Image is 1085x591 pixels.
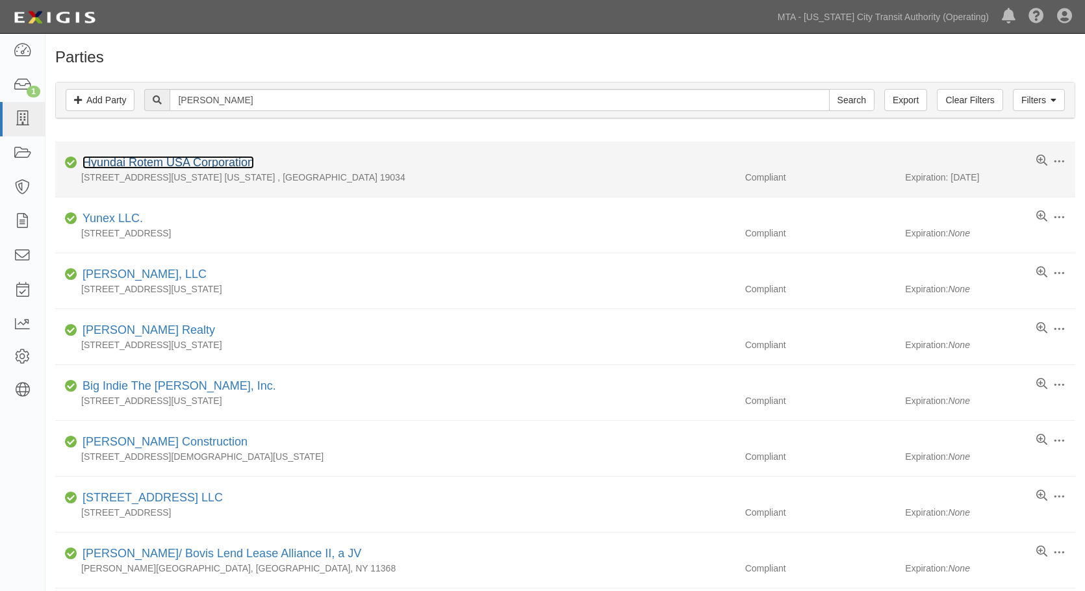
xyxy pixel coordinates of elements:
i: None [948,451,969,462]
div: Expiration: [905,450,1075,463]
input: Search [170,89,829,111]
div: [STREET_ADDRESS] [55,506,735,519]
i: Compliant [65,270,77,279]
a: View results summary [1036,155,1047,168]
div: Big Indie The Hunt, Inc. [77,378,276,395]
div: [STREET_ADDRESS][US_STATE] [55,283,735,295]
a: Clear Filters [937,89,1002,111]
i: Help Center - Complianz [1028,9,1044,25]
i: None [948,340,969,350]
a: View results summary [1036,210,1047,223]
div: 1 [27,86,40,97]
a: View results summary [1036,546,1047,559]
div: Hunt/ Bovis Lend Lease Alliance II, a JV [77,546,361,562]
div: Compliant [735,171,906,184]
div: Expiration: [905,283,1075,295]
div: 300 Huntington Street LLC [77,490,223,507]
a: MTA - [US_STATE] City Transit Authority (Operating) [771,4,995,30]
a: View results summary [1036,378,1047,391]
i: Compliant [65,494,77,503]
div: Chun Woo Realty [77,322,215,339]
div: Hyundai Rotem USA Corporation [77,155,254,171]
div: Expiration: [905,562,1075,575]
a: Add Party [66,89,134,111]
div: Expiration: [905,227,1075,240]
a: View results summary [1036,434,1047,447]
a: Export [884,89,927,111]
div: Kam Cheung Construction [77,434,248,451]
div: Expiration: [905,338,1075,351]
a: View results summary [1036,490,1047,503]
img: logo-5460c22ac91f19d4615b14bd174203de0afe785f0fc80cf4dbbc73dc1793850b.png [10,6,99,29]
a: View results summary [1036,266,1047,279]
a: View results summary [1036,322,1047,335]
div: Compliant [735,450,906,463]
div: [STREET_ADDRESS][US_STATE] [US_STATE] , [GEOGRAPHIC_DATA] 19034 [55,171,735,184]
i: None [948,563,969,573]
div: [STREET_ADDRESS][US_STATE] [55,338,735,351]
a: Filters [1013,89,1065,111]
a: Hyundai Rotem USA Corporation [83,156,254,169]
div: Compliant [735,227,906,240]
div: Compliant [735,562,906,575]
i: None [948,396,969,406]
a: [STREET_ADDRESS] LLC [83,491,223,504]
div: [STREET_ADDRESS][DEMOGRAPHIC_DATA][US_STATE] [55,450,735,463]
a: Yunex LLC. [83,212,143,225]
a: [PERSON_NAME]/ Bovis Lend Lease Alliance II, a JV [83,547,361,560]
div: Hunter GC, LLC [77,266,207,283]
a: [PERSON_NAME], LLC [83,268,207,281]
a: [PERSON_NAME] Construction [83,435,248,448]
div: Yunex LLC. [77,210,143,227]
i: Compliant [65,549,77,559]
div: Compliant [735,506,906,519]
div: Expiration: [905,506,1075,519]
i: Compliant [65,158,77,168]
a: [PERSON_NAME] Realty [83,323,215,336]
h1: Parties [55,49,1075,66]
i: Compliant [65,326,77,335]
div: Expiration: [905,394,1075,407]
div: [STREET_ADDRESS][US_STATE] [55,394,735,407]
i: Compliant [65,382,77,391]
i: Compliant [65,438,77,447]
i: None [948,228,969,238]
div: Expiration: [DATE] [905,171,1075,184]
div: [STREET_ADDRESS] [55,227,735,240]
i: Compliant [65,214,77,223]
div: Compliant [735,338,906,351]
a: Big Indie The [PERSON_NAME], Inc. [83,379,276,392]
div: Compliant [735,283,906,295]
div: Compliant [735,394,906,407]
div: [PERSON_NAME][GEOGRAPHIC_DATA], [GEOGRAPHIC_DATA], NY 11368 [55,562,735,575]
input: Search [829,89,874,111]
i: None [948,507,969,518]
i: None [948,284,969,294]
